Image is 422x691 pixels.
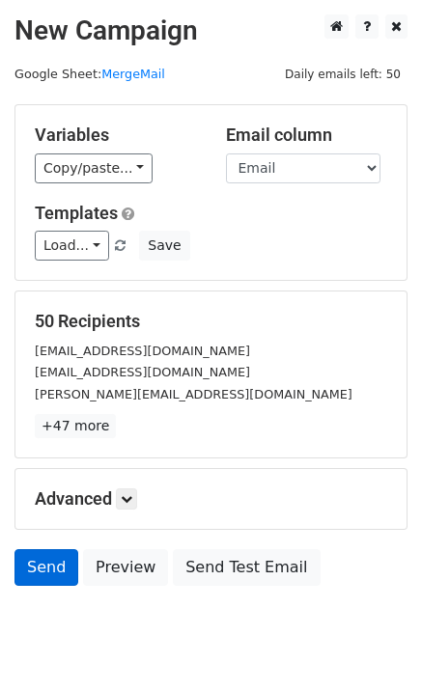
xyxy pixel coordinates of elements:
[35,203,118,223] a: Templates
[325,598,422,691] iframe: Chat Widget
[35,344,250,358] small: [EMAIL_ADDRESS][DOMAIN_NAME]
[83,549,168,586] a: Preview
[35,231,109,261] a: Load...
[35,414,116,438] a: +47 more
[35,311,387,332] h5: 50 Recipients
[14,67,165,81] small: Google Sheet:
[278,67,408,81] a: Daily emails left: 50
[35,488,387,510] h5: Advanced
[101,67,165,81] a: MergeMail
[35,387,352,401] small: [PERSON_NAME][EMAIL_ADDRESS][DOMAIN_NAME]
[278,64,408,85] span: Daily emails left: 50
[35,365,250,379] small: [EMAIL_ADDRESS][DOMAIN_NAME]
[139,231,189,261] button: Save
[35,124,197,146] h5: Variables
[35,153,153,183] a: Copy/paste...
[14,14,408,47] h2: New Campaign
[173,549,320,586] a: Send Test Email
[14,549,78,586] a: Send
[226,124,388,146] h5: Email column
